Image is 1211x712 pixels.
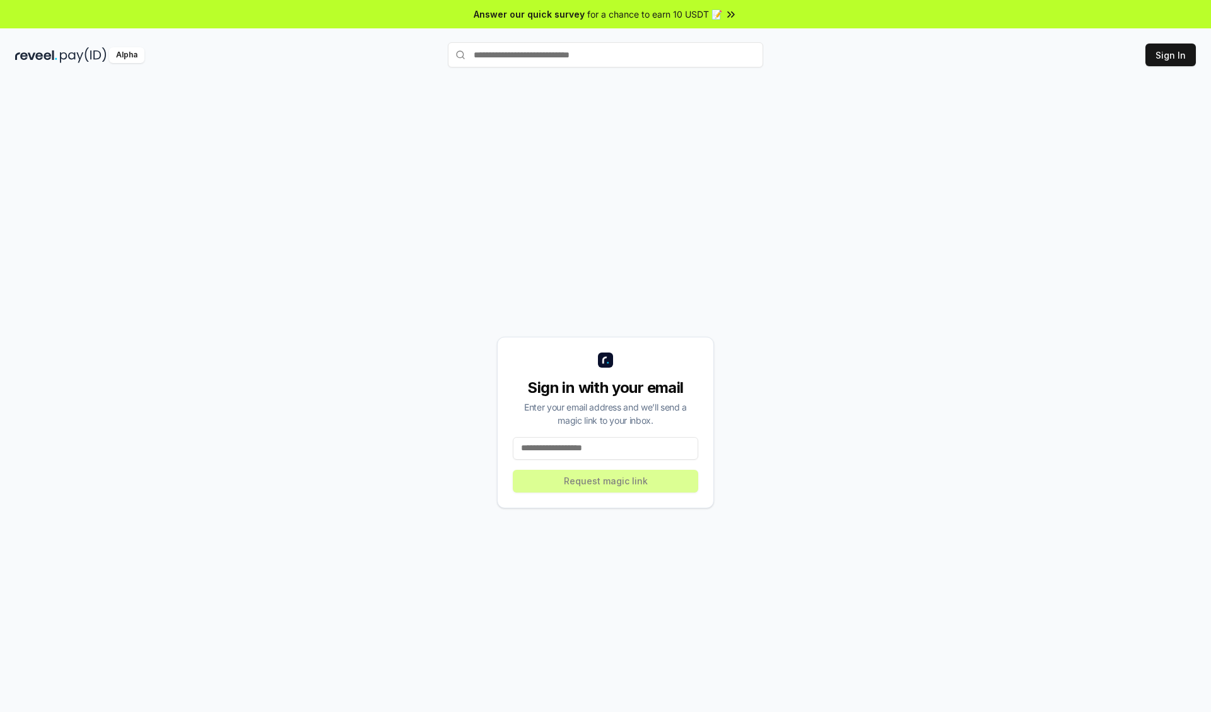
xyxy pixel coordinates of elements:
div: Sign in with your email [513,378,698,398]
div: Alpha [109,47,144,63]
img: logo_small [598,353,613,368]
div: Enter your email address and we’ll send a magic link to your inbox. [513,400,698,427]
img: reveel_dark [15,47,57,63]
img: pay_id [60,47,107,63]
span: Answer our quick survey [474,8,585,21]
span: for a chance to earn 10 USDT 📝 [587,8,722,21]
button: Sign In [1145,44,1196,66]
